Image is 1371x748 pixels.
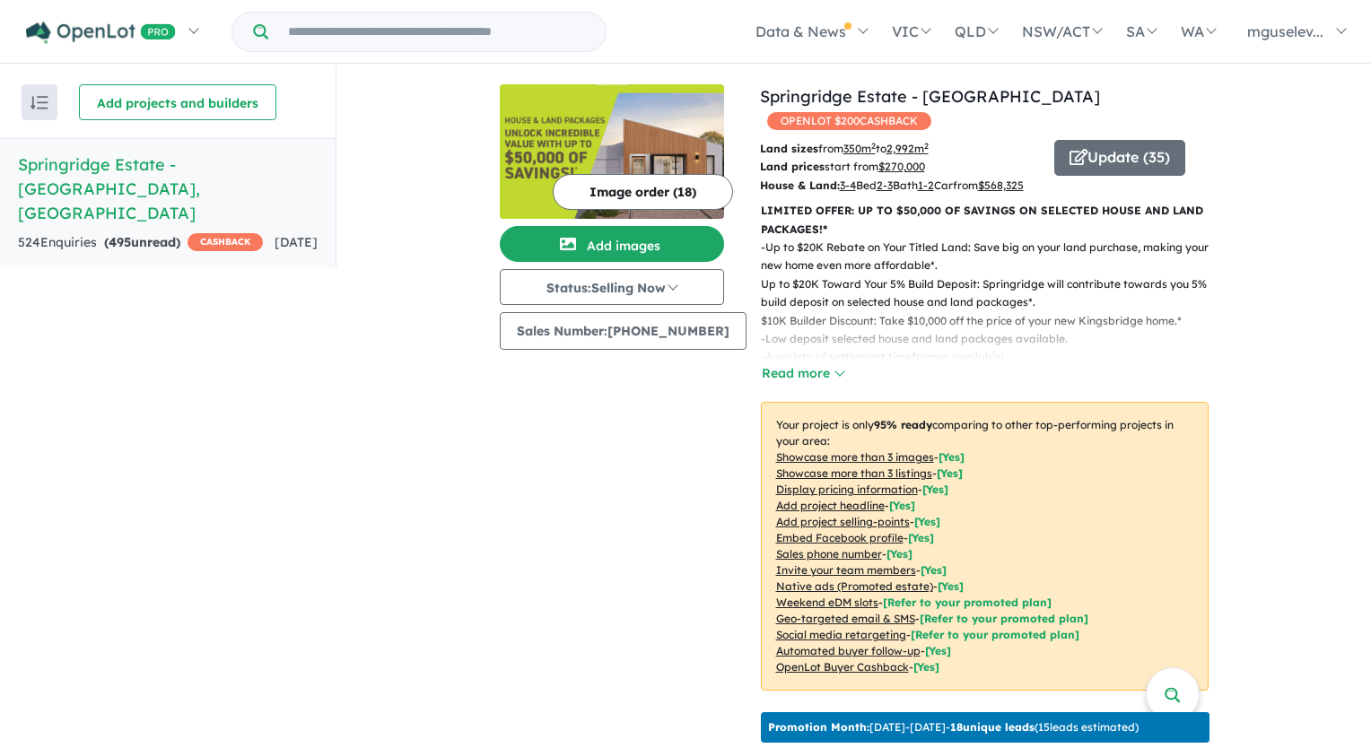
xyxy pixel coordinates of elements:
[1247,22,1323,40] span: mguselev...
[924,141,929,151] sup: 2
[760,178,840,192] b: House & Land:
[776,563,916,577] u: Invite your team members
[840,178,856,192] u: 3-4
[188,233,263,251] span: CASHBACK
[761,239,1223,330] p: - Up to $20K Rebate on Your Titled Land: Save big on your land purchase, making your new home eve...
[914,515,940,528] span: [ Yes ]
[760,158,1041,176] p: start from
[761,402,1209,691] p: Your project is only comparing to other top-performing projects in your area: - - - - - - - - - -...
[776,579,933,593] u: Native ads (Promoted estate)
[272,13,602,51] input: Try estate name, suburb, builder or developer
[500,84,724,219] img: Springridge Estate - Wallan
[500,226,724,262] button: Add images
[871,141,876,151] sup: 2
[950,720,1035,734] b: 18 unique leads
[104,234,180,250] strong: ( unread)
[776,450,934,464] u: Showcase more than 3 images
[760,86,1100,107] a: Springridge Estate - [GEOGRAPHIC_DATA]
[768,719,1139,735] p: [DATE] - [DATE] - ( 15 leads estimated)
[883,596,1052,609] span: [Refer to your promoted plan]
[761,348,1223,366] p: - A variety of settlement timeframes available!
[886,142,929,155] u: 2,992 m
[500,269,724,305] button: Status:Selling Now
[911,628,1079,641] span: [Refer to your promoted plan]
[918,178,934,192] u: 1-2
[760,142,818,155] b: Land sizes
[937,466,963,480] span: [ Yes ]
[908,531,934,544] span: [ Yes ]
[109,234,131,250] span: 495
[776,466,932,480] u: Showcase more than 3 listings
[31,96,48,109] img: sort.svg
[922,483,948,496] span: [ Yes ]
[760,140,1041,158] p: from
[920,612,1088,625] span: [Refer to your promoted plan]
[889,499,915,512] span: [ Yes ]
[876,142,929,155] span: to
[776,547,882,561] u: Sales phone number
[776,483,918,496] u: Display pricing information
[776,515,910,528] u: Add project selling-points
[776,644,921,657] u: Automated buyer follow-up
[1054,140,1185,176] button: Update (35)
[925,644,951,657] span: [Yes]
[553,174,733,210] button: Image order (18)
[938,579,964,593] span: [Yes]
[776,596,878,609] u: Weekend eDM slots
[761,202,1209,239] p: LIMITED OFFER: UP TO $50,000 OF SAVINGS ON SELECTED HOUSE AND LAND PACKAGES!*
[776,612,915,625] u: Geo-targeted email & SMS
[874,418,932,431] b: 95 % ready
[776,499,885,512] u: Add project headline
[776,660,909,674] u: OpenLot Buyer Cashback
[79,84,276,120] button: Add projects and builders
[886,547,913,561] span: [ Yes ]
[978,178,1024,192] u: $ 568,325
[768,720,869,734] b: Promotion Month:
[760,177,1041,195] p: Bed Bath Car from
[761,363,845,384] button: Read more
[275,234,318,250] span: [DATE]
[776,628,906,641] u: Social media retargeting
[18,232,263,254] div: 524 Enquir ies
[921,563,947,577] span: [ Yes ]
[776,531,904,544] u: Embed Facebook profile
[760,160,825,173] b: Land prices
[843,142,876,155] u: 350 m
[767,112,931,130] span: OPENLOT $ 200 CASHBACK
[500,312,747,350] button: Sales Number:[PHONE_NUMBER]
[18,152,318,225] h5: Springridge Estate - [GEOGRAPHIC_DATA] , [GEOGRAPHIC_DATA]
[877,178,893,192] u: 2-3
[26,22,176,44] img: Openlot PRO Logo White
[939,450,965,464] span: [ Yes ]
[761,330,1223,348] p: - Low deposit selected house and land packages available.
[913,660,939,674] span: [Yes]
[878,160,925,173] u: $ 270,000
